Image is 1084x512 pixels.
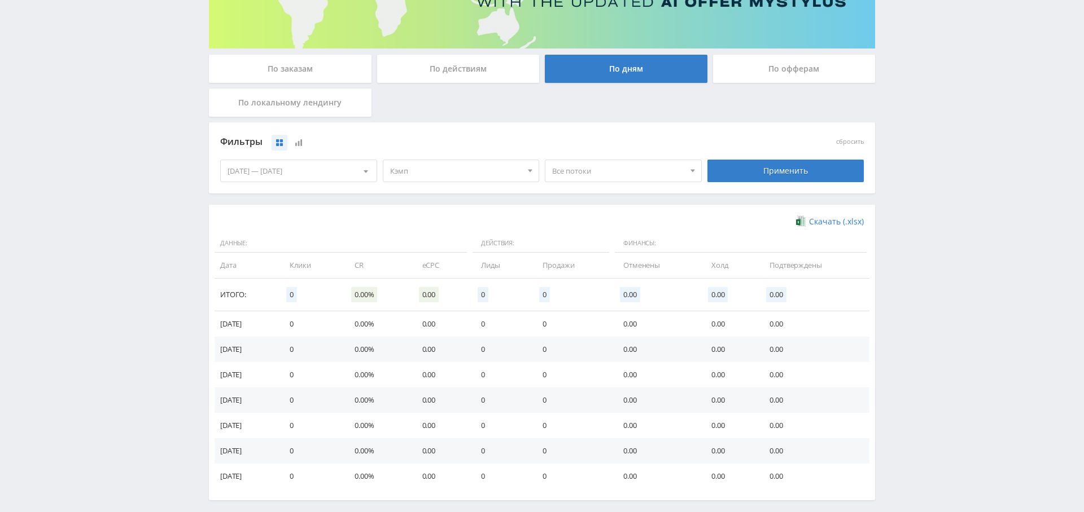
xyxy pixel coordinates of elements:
[220,134,702,151] div: Фильтры
[215,464,278,489] td: [DATE]
[470,253,531,278] td: Лиды
[209,55,371,83] div: По заказам
[612,464,700,489] td: 0.00
[796,216,864,227] a: Скачать (.xlsx)
[758,413,869,438] td: 0.00
[278,337,343,362] td: 0
[615,234,867,253] span: Финансы:
[758,253,869,278] td: Подтверждены
[470,464,531,489] td: 0
[708,287,728,302] span: 0.00
[700,413,758,438] td: 0.00
[215,337,278,362] td: [DATE]
[215,413,278,438] td: [DATE]
[343,253,410,278] td: CR
[552,160,684,182] span: Все потоки
[351,287,377,302] span: 0.00%
[215,362,278,387] td: [DATE]
[278,464,343,489] td: 0
[343,413,410,438] td: 0.00%
[700,253,758,278] td: Холд
[411,387,470,413] td: 0.00
[411,253,470,278] td: eCPC
[470,362,531,387] td: 0
[209,89,371,117] div: По локальному лендингу
[612,387,700,413] td: 0.00
[612,253,700,278] td: Отменены
[411,362,470,387] td: 0.00
[215,438,278,464] td: [DATE]
[758,464,869,489] td: 0.00
[278,438,343,464] td: 0
[278,413,343,438] td: 0
[758,337,869,362] td: 0.00
[278,311,343,337] td: 0
[758,311,869,337] td: 0.00
[700,387,758,413] td: 0.00
[419,287,439,302] span: 0.00
[531,464,612,489] td: 0
[390,160,522,182] span: Кэмп
[411,464,470,489] td: 0.00
[478,287,488,302] span: 0
[215,387,278,413] td: [DATE]
[700,438,758,464] td: 0.00
[758,387,869,413] td: 0.00
[545,55,707,83] div: По дням
[343,337,410,362] td: 0.00%
[470,413,531,438] td: 0
[470,337,531,362] td: 0
[221,160,377,182] div: [DATE] — [DATE]
[286,287,297,302] span: 0
[278,387,343,413] td: 0
[215,234,467,253] span: Данные:
[411,337,470,362] td: 0.00
[215,253,278,278] td: Дата
[539,287,550,302] span: 0
[531,253,612,278] td: Продажи
[700,464,758,489] td: 0.00
[758,362,869,387] td: 0.00
[531,438,612,464] td: 0
[470,438,531,464] td: 0
[531,337,612,362] td: 0
[411,311,470,337] td: 0.00
[215,279,278,311] td: Итого:
[531,311,612,337] td: 0
[612,438,700,464] td: 0.00
[343,464,410,489] td: 0.00%
[612,362,700,387] td: 0.00
[700,362,758,387] td: 0.00
[620,287,640,302] span: 0.00
[411,413,470,438] td: 0.00
[766,287,786,302] span: 0.00
[470,387,531,413] td: 0
[278,362,343,387] td: 0
[713,55,876,83] div: По офферам
[809,217,864,226] span: Скачать (.xlsx)
[796,215,806,227] img: xlsx
[700,337,758,362] td: 0.00
[411,438,470,464] td: 0.00
[700,311,758,337] td: 0.00
[836,138,864,145] button: сбросить
[278,253,343,278] td: Клики
[343,438,410,464] td: 0.00%
[470,311,531,337] td: 0
[531,413,612,438] td: 0
[707,160,864,182] div: Применить
[612,413,700,438] td: 0.00
[531,362,612,387] td: 0
[473,234,609,253] span: Действия:
[215,311,278,337] td: [DATE]
[343,387,410,413] td: 0.00%
[343,311,410,337] td: 0.00%
[612,337,700,362] td: 0.00
[531,387,612,413] td: 0
[377,55,540,83] div: По действиям
[612,311,700,337] td: 0.00
[343,362,410,387] td: 0.00%
[758,438,869,464] td: 0.00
